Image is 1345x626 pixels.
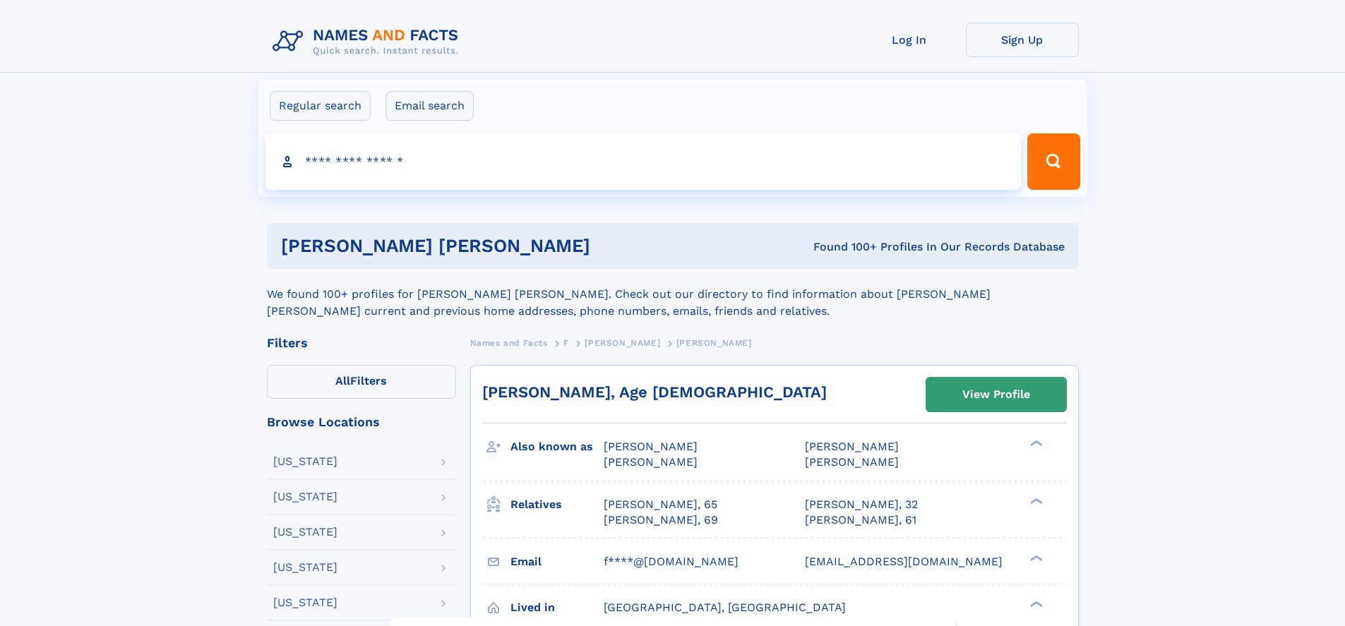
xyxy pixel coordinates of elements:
[1027,496,1044,505] div: ❯
[273,562,337,573] div: [US_STATE]
[1027,133,1080,190] button: Search Button
[1027,439,1044,448] div: ❯
[1027,553,1044,562] div: ❯
[267,337,456,349] div: Filters
[267,365,456,399] label: Filters
[482,383,827,401] a: [PERSON_NAME], Age [DEMOGRAPHIC_DATA]
[604,440,698,453] span: [PERSON_NAME]
[853,23,966,57] a: Log In
[470,334,548,351] a: Names and Facts
[270,91,371,121] label: Regular search
[385,91,474,121] label: Email search
[805,440,899,453] span: [PERSON_NAME]
[1027,599,1044,608] div: ❯
[805,555,1003,568] span: [EMAIL_ADDRESS][DOMAIN_NAME]
[265,133,1022,190] input: search input
[676,338,752,348] span: [PERSON_NAME]
[510,550,604,574] h3: Email
[563,338,569,348] span: F
[267,23,470,61] img: Logo Names and Facts
[273,491,337,502] div: [US_STATE]
[585,334,660,351] a: [PERSON_NAME]
[604,601,846,614] span: [GEOGRAPHIC_DATA], [GEOGRAPHIC_DATA]
[510,435,604,459] h3: Also known as
[926,378,1066,411] a: View Profile
[267,269,1079,320] div: We found 100+ profiles for [PERSON_NAME] [PERSON_NAME]. Check out our directory to find informati...
[281,237,702,255] h1: [PERSON_NAME] [PERSON_NAME]
[335,374,350,387] span: All
[805,512,916,528] a: [PERSON_NAME], 61
[805,455,899,469] span: [PERSON_NAME]
[510,596,604,620] h3: Lived in
[267,416,456,428] div: Browse Locations
[604,497,717,512] a: [PERSON_NAME], 65
[510,493,604,517] h3: Relatives
[585,338,660,348] span: [PERSON_NAME]
[273,456,337,467] div: [US_STATE]
[604,455,698,469] span: [PERSON_NAME]
[604,512,718,528] a: [PERSON_NAME], 69
[962,378,1030,411] div: View Profile
[966,23,1079,57] a: Sign Up
[273,526,337,538] div: [US_STATE]
[805,497,918,512] a: [PERSON_NAME], 32
[563,334,569,351] a: F
[273,597,337,608] div: [US_STATE]
[702,239,1065,255] div: Found 100+ Profiles In Our Records Database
